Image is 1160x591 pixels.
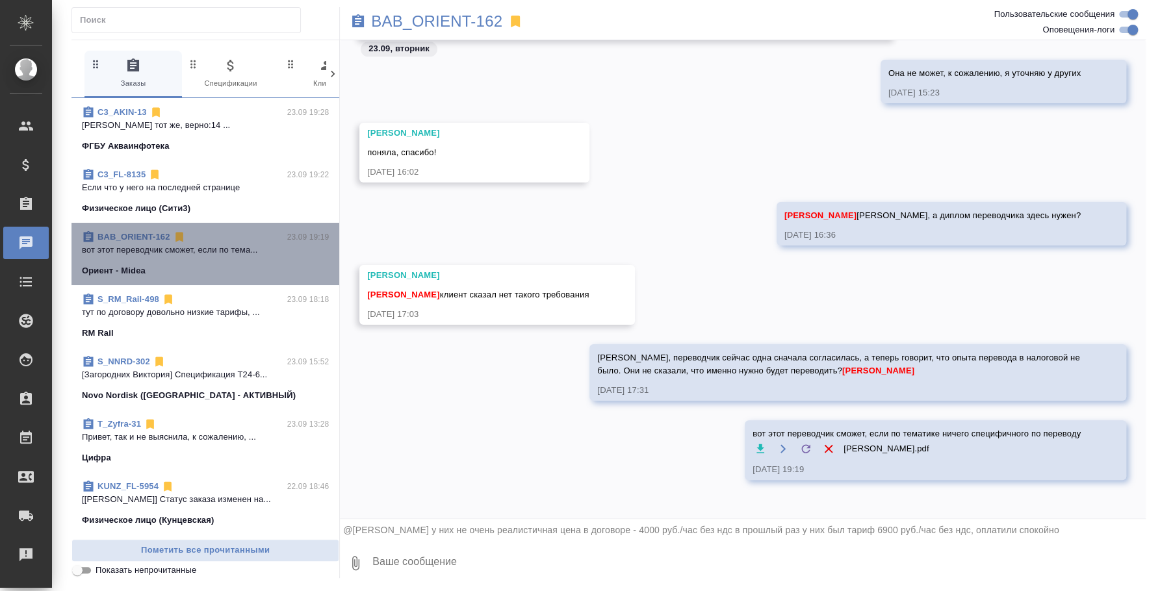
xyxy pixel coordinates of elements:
[285,58,297,70] svg: Зажми и перетащи, чтобы поменять порядок вкладок
[367,269,589,282] div: [PERSON_NAME]
[367,290,439,299] span: [PERSON_NAME]
[285,58,372,90] span: Клиенты
[97,419,141,429] a: T_Zyfra-31
[71,472,339,534] div: KUNZ_FL-595422.09 18:46[[PERSON_NAME]] Статус заказа изменен на...Физическое лицо (Кунцевская)
[71,410,339,472] div: T_Zyfra-3123.09 13:28Привет, так и не выяснила, к сожалению, ...Цифра
[287,480,329,493] p: 22.09 18:46
[842,366,914,375] span: [PERSON_NAME]
[287,418,329,431] p: 23.09 13:28
[82,389,296,402] p: Novo Nordisk ([GEOGRAPHIC_DATA] - АКТИВНЫЙ)
[97,357,150,366] a: S_NNRD-302
[82,306,329,319] p: тут по договору довольно низкие тарифы, ...
[187,58,274,90] span: Спецификации
[367,308,589,321] div: [DATE] 17:03
[775,440,792,457] button: Открыть на драйве
[888,68,1081,78] span: Она не может, к сожалению, я уточняю у других
[753,440,769,457] button: Скачать
[994,8,1115,21] span: Пользовательские сообщения
[82,514,214,527] p: Физическое лицо (Кунцевская)
[71,347,339,410] div: S_NNRD-30223.09 15:52[Загородних Виктория] Спецификация T24-6...Novo Nordisk ([GEOGRAPHIC_DATA] -...
[97,481,159,491] a: KUNZ_FL-5954
[888,86,1081,99] div: [DATE] 15:23
[97,107,147,117] a: C3_AKIN-13
[148,168,161,181] svg: Отписаться
[784,210,857,220] span: [PERSON_NAME]
[784,229,1081,242] div: [DATE] 16:36
[71,539,339,562] button: Пометить все прочитанными
[82,264,146,277] p: Ориент - Midea
[82,140,170,153] p: ФГБУ Акваинфотека
[82,202,190,215] p: Физическое лицо (Сити3)
[367,166,544,179] div: [DATE] 16:02
[97,294,159,304] a: S_RM_Rail-498
[844,442,929,455] span: [PERSON_NAME].pdf
[753,463,1081,476] div: [DATE] 19:19
[343,525,1059,535] span: @[PERSON_NAME] у них не очень реалистичная цена в договоре - 4000 руб./час без ндс в прошлый раз ...
[71,285,339,347] div: S_RM_Rail-49823.09 18:18тут по договору довольно низкие тарифы, ...RM Rail
[82,327,114,340] p: RM Rail
[71,98,339,160] div: C3_AKIN-1323.09 19:28[PERSON_NAME] тот же, верно:14 ...ФГБУ Акваинфотека
[80,11,300,29] input: Поиск
[161,480,174,493] svg: Отписаться
[287,355,329,368] p: 23.09 15:52
[173,231,186,244] svg: Отписаться
[82,181,329,194] p: Если что у него на последней странице
[187,58,200,70] svg: Зажми и перетащи, чтобы поменять порядок вкладок
[287,293,329,306] p: 23.09 18:18
[287,168,329,181] p: 23.09 19:22
[82,368,329,381] p: [Загородних Виктория] Спецификация T24-6...
[367,147,436,157] span: поняла, спасибо!
[153,355,166,368] svg: Отписаться
[798,440,814,457] label: Обновить файл
[821,440,837,457] button: Удалить файл
[367,127,544,140] div: [PERSON_NAME]
[96,564,196,577] span: Показать непрочитанные
[287,231,329,244] p: 23.09 19:19
[90,58,102,70] svg: Зажми и перетащи, чтобы поменять порядок вкладок
[97,170,146,179] a: C3_FL-8135
[71,223,339,285] div: BAB_ORIENT-16223.09 19:19вот этот переводчик сможет, если по тема...Ориент - Midea
[144,418,157,431] svg: Отписаться
[371,15,502,28] a: BAB_ORIENT-162
[90,58,177,90] span: Заказы
[597,384,1081,397] div: [DATE] 17:31
[162,293,175,306] svg: Отписаться
[367,290,589,299] span: клиент сказал нет такого требования
[597,353,1082,375] span: [PERSON_NAME], переводчик сейчас одна сначала согласилась, а теперь говорит, что опыта перевода в...
[287,106,329,119] p: 23.09 19:28
[82,431,329,444] p: Привет, так и не выяснила, к сожалению, ...
[82,493,329,506] p: [[PERSON_NAME]] Статус заказа изменен на...
[753,427,1081,440] span: вот этот переводчик сможет, если по тематике ничего специфичного по переводу
[368,42,430,55] p: 23.09, вторник
[784,210,1081,220] span: [PERSON_NAME], а диплом переводчика здесь нужен?
[82,119,329,132] p: [PERSON_NAME] тот же, верно:14 ...
[79,543,332,558] span: Пометить все прочитанными
[149,106,162,119] svg: Отписаться
[97,232,170,242] a: BAB_ORIENT-162
[82,244,329,257] p: вот этот переводчик сможет, если по тема...
[1042,23,1115,36] span: Оповещения-логи
[82,451,111,464] p: Цифра
[71,160,339,223] div: C3_FL-813523.09 19:22Если что у него на последней страницеФизическое лицо (Сити3)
